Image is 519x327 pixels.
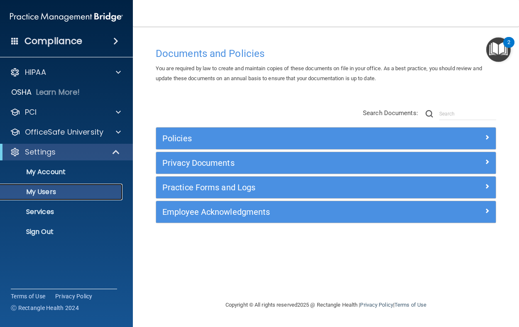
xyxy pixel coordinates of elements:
a: Settings [10,147,120,157]
p: OSHA [11,87,32,97]
a: Privacy Policy [360,302,393,308]
h5: Practice Forms and Logs [162,183,405,192]
a: OfficeSafe University [10,127,121,137]
button: Open Resource Center, 2 new notifications [486,37,511,62]
h5: Privacy Documents [162,158,405,167]
p: Sign Out [5,228,119,236]
div: Copyright © All rights reserved 2025 @ Rectangle Health | | [174,292,477,318]
p: Learn More! [36,87,80,97]
a: Employee Acknowledgments [162,205,490,219]
p: OfficeSafe University [25,127,103,137]
img: PMB logo [10,9,123,25]
h4: Documents and Policies [156,48,496,59]
p: Settings [25,147,56,157]
a: Privacy Documents [162,156,490,170]
img: ic-search.3b580494.png [426,110,433,118]
h4: Compliance [24,35,82,47]
a: Terms of Use [394,302,426,308]
a: HIPAA [10,67,121,77]
p: My Account [5,168,119,176]
span: You are required by law to create and maintain copies of these documents on file in your office. ... [156,65,482,81]
a: Practice Forms and Logs [162,181,490,194]
p: HIPAA [25,67,46,77]
p: My Users [5,188,119,196]
h5: Employee Acknowledgments [162,207,405,216]
div: 2 [507,42,510,53]
p: Services [5,208,119,216]
a: PCI [10,107,121,117]
a: Privacy Policy [55,292,93,300]
span: Ⓒ Rectangle Health 2024 [11,304,79,312]
a: Terms of Use [11,292,45,300]
a: Policies [162,132,490,145]
input: Search [439,108,496,120]
h5: Policies [162,134,405,143]
span: Search Documents: [363,109,418,117]
p: PCI [25,107,37,117]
